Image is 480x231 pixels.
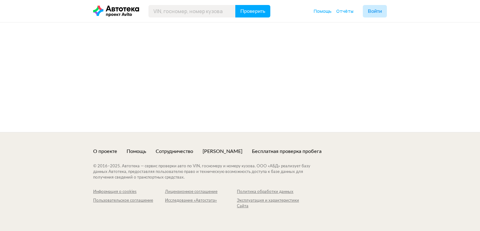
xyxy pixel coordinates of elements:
a: Помощь [314,8,332,14]
a: О проекте [93,148,117,155]
a: Отчёты [336,8,353,14]
a: Эксплуатация и характеристики Сайта [237,198,309,209]
a: Помощь [127,148,146,155]
a: Политика обработки данных [237,189,309,195]
div: © 2016– 2025 . Автотека — сервис проверки авто по VIN, госномеру и номеру кузова. ООО «АБД» реали... [93,164,323,180]
a: Пользовательское соглашение [93,198,165,209]
a: Сотрудничество [156,148,193,155]
span: Проверить [240,9,265,14]
div: Исследование «Автостата» [165,198,237,204]
a: Информация о cookies [93,189,165,195]
a: Бесплатная проверка пробега [252,148,322,155]
input: VIN, госномер, номер кузова [148,5,236,17]
div: Пользовательское соглашение [93,198,165,204]
button: Войти [363,5,387,17]
button: Проверить [235,5,270,17]
a: [PERSON_NAME] [202,148,242,155]
span: Войти [368,9,382,14]
a: Лицензионное соглашение [165,189,237,195]
a: Исследование «Автостата» [165,198,237,209]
